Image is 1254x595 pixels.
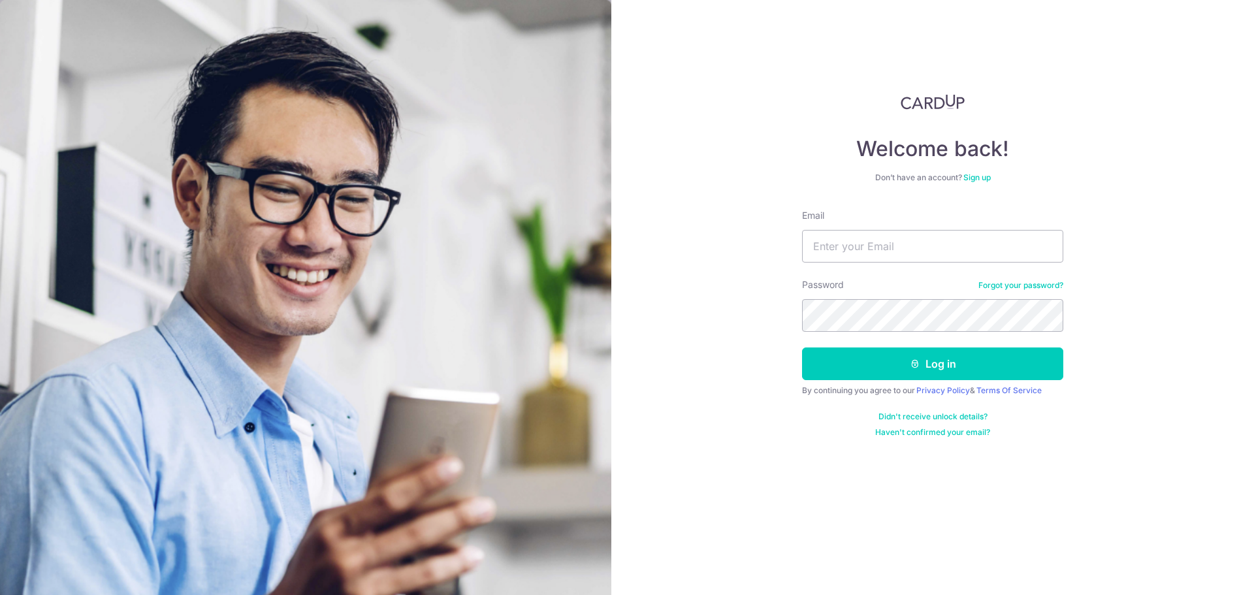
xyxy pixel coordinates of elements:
div: By continuing you agree to our & [802,385,1063,396]
label: Password [802,278,844,291]
a: Forgot your password? [978,280,1063,291]
h4: Welcome back! [802,136,1063,162]
div: Don’t have an account? [802,172,1063,183]
a: Terms Of Service [976,385,1042,395]
a: Sign up [963,172,991,182]
button: Log in [802,347,1063,380]
input: Enter your Email [802,230,1063,263]
img: CardUp Logo [901,94,965,110]
label: Email [802,209,824,222]
a: Privacy Policy [916,385,970,395]
a: Haven't confirmed your email? [875,427,990,438]
a: Didn't receive unlock details? [878,411,988,422]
